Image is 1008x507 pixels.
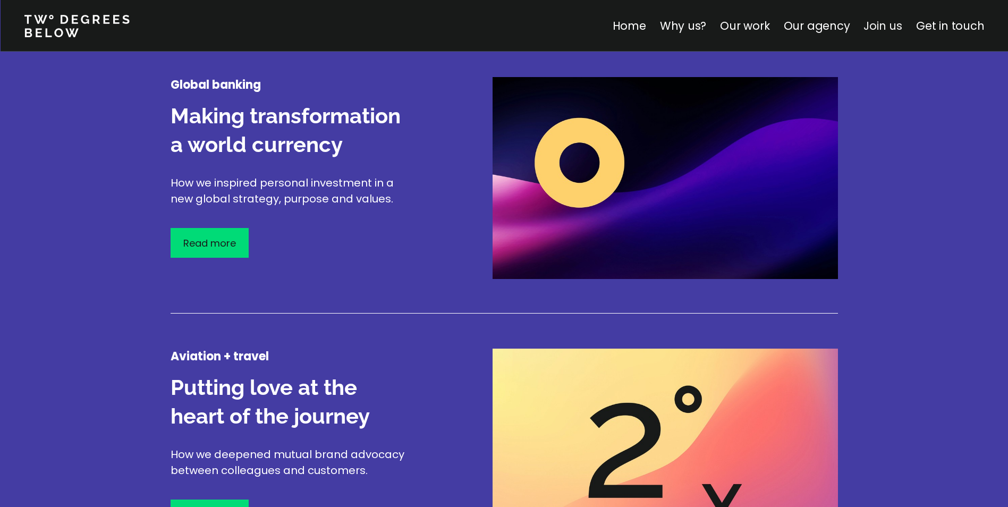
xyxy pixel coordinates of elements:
[659,18,706,33] a: Why us?
[171,77,838,343] a: Global bankingMaking transformation a world currencyHow we inspired personal investment in a new ...
[783,18,850,33] a: Our agency
[171,102,415,159] h3: Making transformation a world currency
[720,18,769,33] a: Our work
[171,175,415,207] p: How we inspired personal investment in a new global strategy, purpose and values.
[171,446,415,478] p: How we deepened mutual brand advocacy between colleagues and customers.
[612,18,646,33] a: Home
[863,18,902,33] a: Join us
[183,236,236,250] p: Read more
[171,349,415,365] h4: Aviation + travel
[171,373,415,430] h3: Putting love at the heart of the journey
[916,18,984,33] a: Get in touch
[171,77,415,93] h4: Global banking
